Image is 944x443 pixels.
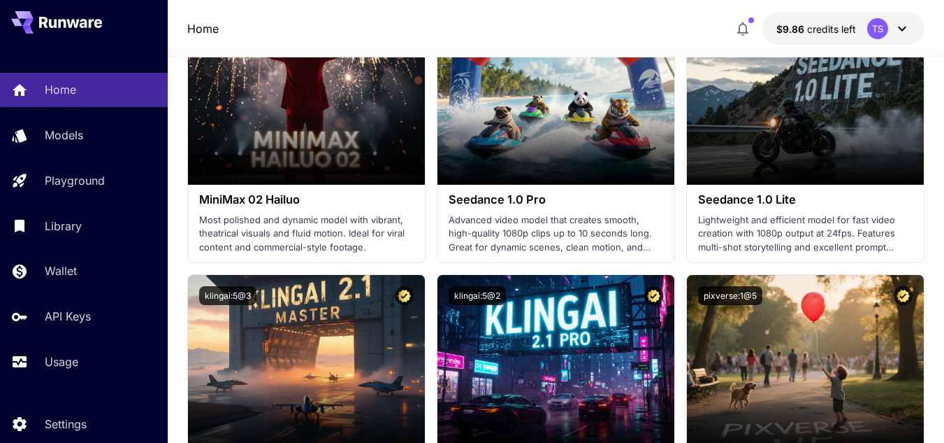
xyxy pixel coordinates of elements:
[776,23,807,35] span: $9.86
[437,6,674,185] img: alt
[762,13,924,45] button: $9.86283TS
[45,308,91,325] p: API Keys
[187,20,219,37] nav: breadcrumb
[199,193,414,206] h3: MiniMax 02 Hailuo
[894,286,913,305] button: Certified Model – Vetted for best performance and includes a commercial license.
[45,262,77,279] p: Wallet
[45,218,82,234] p: Library
[45,353,78,370] p: Usage
[449,286,506,305] button: klingai:5@2
[867,18,888,39] div: TS
[187,20,219,37] a: Home
[644,286,663,305] button: Certified Model – Vetted for best performance and includes a commercial license.
[45,172,105,189] p: Playground
[698,286,762,305] button: pixverse:1@5
[45,81,76,98] p: Home
[188,6,425,185] img: alt
[687,6,924,185] img: alt
[807,23,856,35] span: credits left
[449,213,663,255] p: Advanced video model that creates smooth, high-quality 1080p clips up to 10 seconds long. Great f...
[199,213,414,255] p: Most polished and dynamic model with vibrant, theatrical visuals and fluid motion. Ideal for vira...
[45,127,83,143] p: Models
[45,416,87,433] p: Settings
[776,22,856,36] div: $9.86283
[199,286,256,305] button: klingai:5@3
[698,213,913,255] p: Lightweight and efficient model for fast video creation with 1080p output at 24fps. Features mult...
[698,193,913,206] h3: Seedance 1.0 Lite
[449,193,663,206] h3: Seedance 1.0 Pro
[395,286,414,305] button: Certified Model – Vetted for best performance and includes a commercial license.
